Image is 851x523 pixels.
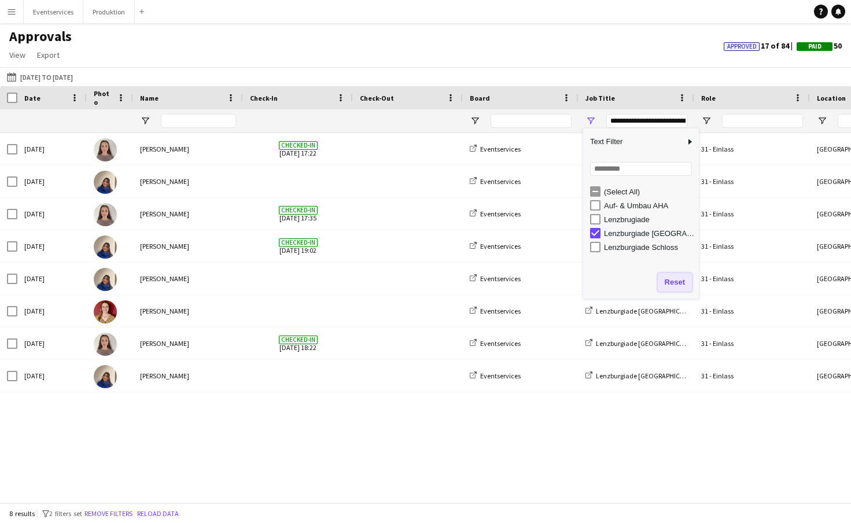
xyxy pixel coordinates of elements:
span: Paid [808,43,821,50]
span: Lenzburgiade [GEOGRAPHIC_DATA] [596,307,702,315]
span: Location [817,94,846,102]
span: Lenzburgiade [GEOGRAPHIC_DATA] [596,339,702,348]
img: Sara Maria Camillo [94,333,117,356]
div: [DATE] [17,133,87,165]
a: View [5,47,30,62]
div: [DATE] [17,295,87,327]
span: [DATE] 17:22 [250,133,346,165]
button: [DATE] to [DATE] [5,70,75,84]
div: 31 - Einlass [694,327,810,359]
div: [DATE] [17,327,87,359]
div: Column Filter [583,128,699,299]
button: Open Filter Menu [585,116,596,126]
a: Eventservices [470,145,521,153]
div: 31 - Einlass [694,165,810,197]
button: Remove filters [82,507,135,520]
span: 17 of 84 [724,40,797,51]
div: 31 - Einlass [694,263,810,294]
span: Approved [727,43,757,50]
span: Date [24,94,40,102]
a: Eventservices [470,177,521,186]
img: Uma Grüter [94,300,117,323]
span: 50 [797,40,842,51]
span: Text Filter [583,132,685,152]
div: Lenzburgiade Schloss [604,243,695,252]
a: Eventservices [470,274,521,283]
div: Filter List [583,185,699,254]
span: View [9,50,25,60]
input: Search filter values [590,162,692,176]
div: [PERSON_NAME] [133,198,243,230]
div: (Select All) [604,187,695,196]
span: Job Title [585,94,615,102]
div: 31 - Einlass [694,133,810,165]
span: Checked-in [279,336,318,344]
span: Export [37,50,60,60]
span: [DATE] 17:35 [250,198,346,230]
a: Export [32,47,64,62]
span: Eventservices [480,209,521,218]
a: Lenzburgiade [GEOGRAPHIC_DATA] [585,371,702,380]
span: Eventservices [480,274,521,283]
div: [PERSON_NAME] [133,165,243,197]
div: Lenzburgiade [GEOGRAPHIC_DATA] [604,229,695,238]
div: [PERSON_NAME] [133,360,243,392]
div: [DATE] [17,230,87,262]
button: Produktion [83,1,135,23]
button: Eventservices [24,1,83,23]
button: Open Filter Menu [470,116,480,126]
div: [DATE] [17,165,87,197]
button: Open Filter Menu [140,116,150,126]
img: Havin Sahin [94,365,117,388]
a: Eventservices [470,307,521,315]
img: Sara Maria Camillo [94,203,117,226]
span: [DATE] 19:02 [250,230,346,262]
div: 31 - Einlass [694,360,810,392]
a: Eventservices [470,371,521,380]
input: Board Filter Input [491,114,572,128]
div: [PERSON_NAME] [133,295,243,327]
span: Checked-in [279,141,318,150]
span: Board [470,94,490,102]
span: Role [701,94,716,102]
input: Name Filter Input [161,114,236,128]
div: [DATE] [17,360,87,392]
span: Eventservices [480,307,521,315]
span: Eventservices [480,145,521,153]
span: Checked-in [279,238,318,247]
span: 2 filters set [49,509,82,518]
div: [PERSON_NAME] [133,133,243,165]
a: Eventservices [470,209,521,218]
div: 31 - Einlass [694,198,810,230]
div: [DATE] [17,263,87,294]
button: Open Filter Menu [817,116,827,126]
a: Lenzburgiade [GEOGRAPHIC_DATA] [585,339,702,348]
div: Lenzbrugiade [604,215,695,224]
button: Reset [658,273,692,292]
img: Havin Sahin [94,171,117,194]
div: [PERSON_NAME] [133,263,243,294]
div: [DATE] [17,198,87,230]
span: Name [140,94,159,102]
div: Auf- & Umbau AHA [604,201,695,210]
div: 31 - Einlass [694,295,810,327]
button: Reload data [135,507,181,520]
div: 31 - Einlass [694,230,810,262]
span: Eventservices [480,371,521,380]
img: Havin Sahin [94,235,117,259]
span: Eventservices [480,177,521,186]
span: Lenzburgiade [GEOGRAPHIC_DATA] [596,371,702,380]
a: Eventservices [470,339,521,348]
span: Eventservices [480,242,521,251]
a: Lenzburgiade [GEOGRAPHIC_DATA] [585,307,702,315]
input: Role Filter Input [722,114,803,128]
img: Sara Maria Camillo [94,138,117,161]
span: Eventservices [480,339,521,348]
span: Photo [94,89,112,106]
span: Checked-in [279,206,318,215]
span: [DATE] 18:22 [250,327,346,359]
a: Eventservices [470,242,521,251]
button: Open Filter Menu [701,116,712,126]
img: Havin Sahin [94,268,117,291]
span: Check-Out [360,94,394,102]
